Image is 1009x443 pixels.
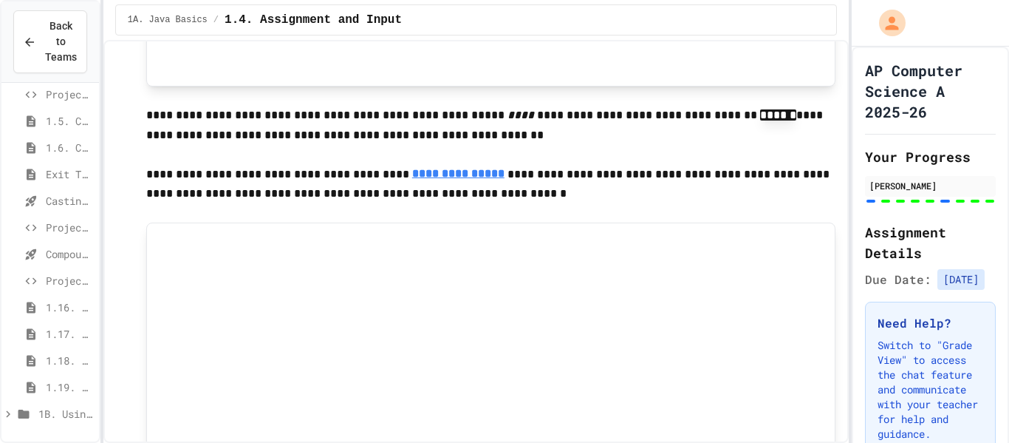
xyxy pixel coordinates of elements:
span: 1.19. Multiple Choice Exercises for Unit 1a (1.1-1.6) [46,379,93,395]
span: Project CollegeSearch (File Input) [46,87,93,102]
span: 1.16. Unit Summary 1a (1.1-1.6) [46,300,93,315]
span: Back to Teams [45,18,77,65]
h1: AP Computer Science A 2025-26 [865,60,996,122]
h2: Your Progress [865,146,996,167]
div: My Account [863,6,909,40]
span: Casting and Ranges of variables - Quiz [46,193,93,209]
span: Exit Ticket 1.5-1.6 [46,166,93,182]
span: 1A. Java Basics [128,14,208,26]
button: Back to Teams [13,10,87,73]
span: / [213,14,219,26]
span: 1.6. Compound Assignment Operators [46,140,93,155]
span: Due Date: [865,271,931,288]
p: Switch to "Grade View" to access the chat feature and communicate with your teacher for help and ... [878,338,983,442]
span: 1.18. Coding Practice 1a (1.1-1.6) [46,353,93,368]
span: 1.5. Casting and Ranges of Values [46,113,93,129]
span: Project EmployeePay [46,220,93,235]
span: 1B. Using Objects [38,406,93,422]
span: 1.4. Assignment and Input [225,11,402,29]
h2: Assignment Details [865,222,996,263]
span: Project EmployeePay (File Input) [46,273,93,288]
span: 1.17. Mixed Up Code Practice 1.1-1.6 [46,326,93,342]
h3: Need Help? [878,314,983,332]
span: [DATE] [937,269,985,290]
span: Compound assignment operators - Quiz [46,246,93,262]
div: [PERSON_NAME] [869,179,991,192]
